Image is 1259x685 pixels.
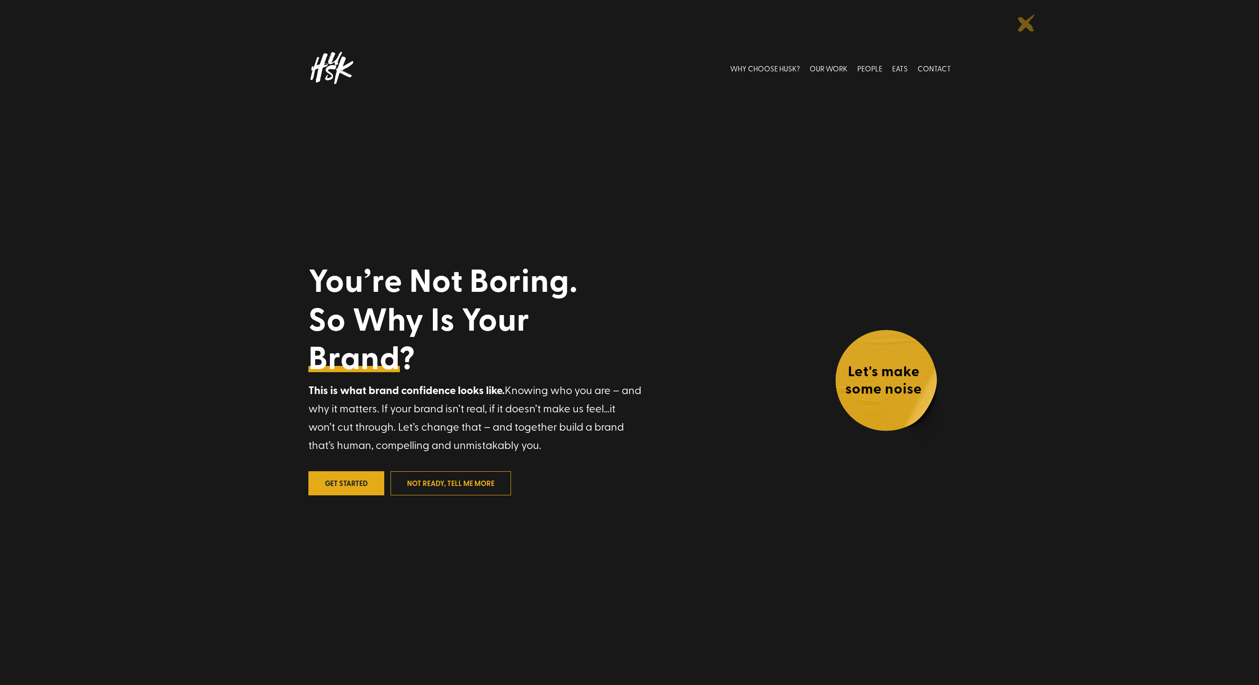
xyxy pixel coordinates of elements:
a: PEOPLE [857,48,882,88]
a: CONTACT [918,48,951,88]
a: OUR WORK [810,48,848,88]
h4: Let's make some noise [835,362,933,401]
a: Get Started [308,471,384,495]
a: EATS [892,48,908,88]
a: Brand [308,337,400,376]
strong: This is what brand confidence looks like. [308,382,505,398]
img: Husk logo [308,48,357,88]
a: WHY CHOOSE HUSK? [730,48,800,88]
h1: You’re Not Boring. So Why Is Your ? [308,260,680,380]
p: Knowing who you are – and why it matters. If your brand isn’t real, if it doesn’t make us feel…it... [308,381,643,454]
a: not ready, tell me more [391,471,511,495]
